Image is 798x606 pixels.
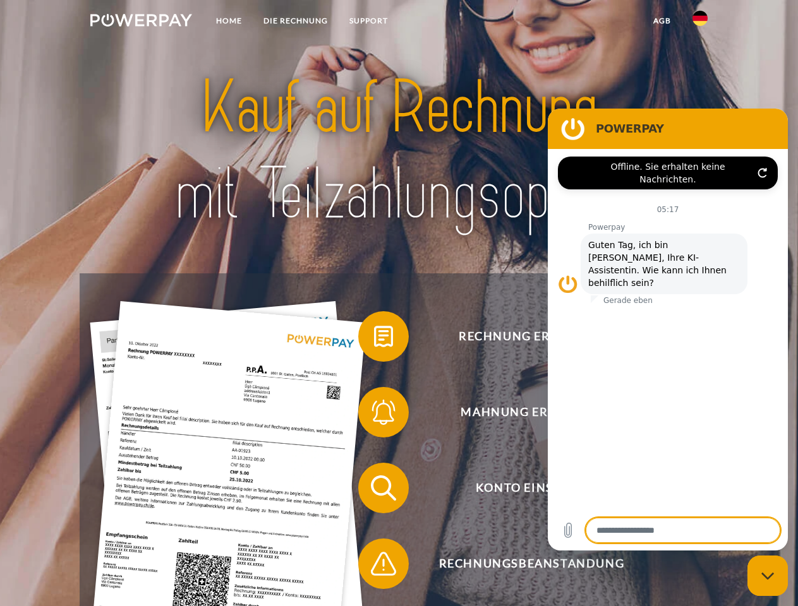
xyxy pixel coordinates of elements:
[358,538,687,589] button: Rechnungsbeanstandung
[368,548,399,579] img: qb_warning.svg
[368,472,399,504] img: qb_search.svg
[747,555,788,596] iframe: Schaltfläche zum Öffnen des Messaging-Fensters; Konversation läuft
[358,387,687,437] button: Mahnung erhalten?
[377,311,686,362] span: Rechnung erhalten?
[358,463,687,513] button: Konto einsehen
[692,11,708,26] img: de
[339,9,399,32] a: SUPPORT
[643,9,682,32] a: agb
[377,463,686,513] span: Konto einsehen
[358,311,687,362] button: Rechnung erhalten?
[121,61,677,242] img: title-powerpay_de.svg
[368,396,399,428] img: qb_bell.svg
[368,321,399,352] img: qb_bill.svg
[377,387,686,437] span: Mahnung erhalten?
[253,9,339,32] a: DIE RECHNUNG
[90,14,192,27] img: logo-powerpay-white.svg
[548,109,788,550] iframe: Messaging-Fenster
[377,538,686,589] span: Rechnungsbeanstandung
[205,9,253,32] a: Home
